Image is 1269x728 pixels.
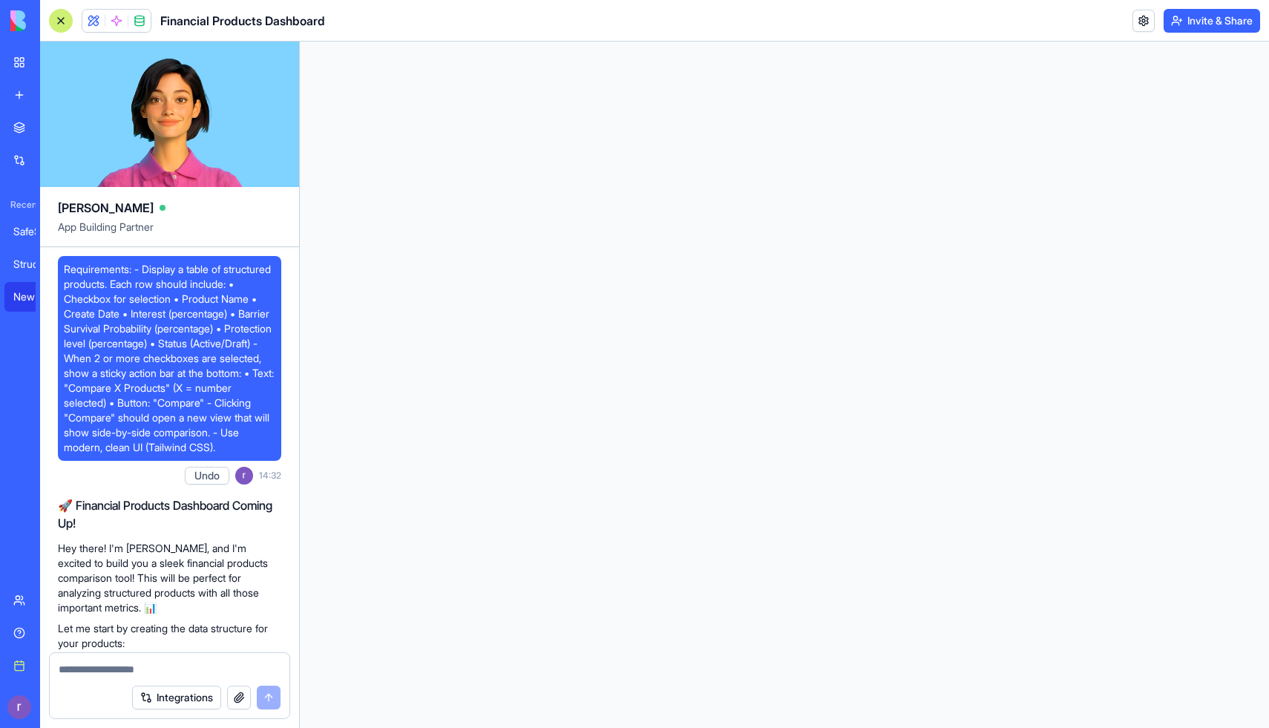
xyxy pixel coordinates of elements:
img: ACg8ocK9p4COroYERF96wq_Nqbucimpd5rvzMLLyBNHYTn_bI3RzLw=s96-c [235,467,253,485]
img: logo [10,10,102,31]
h1: Financial Products Dashboard [160,12,325,30]
span: [PERSON_NAME] [58,199,154,217]
p: Hey there! I'm [PERSON_NAME], and I'm excited to build you a sleek financial products comparison ... [58,541,281,615]
a: SafeShare [4,217,64,246]
button: Undo [185,467,229,485]
p: Let me start by creating the data structure for your products: [58,621,281,651]
span: Requirements: - Display a table of structured products. Each row should include: • Checkbox for s... [64,262,275,455]
img: ACg8ocK9p4COroYERF96wq_Nqbucimpd5rvzMLLyBNHYTn_bI3RzLw=s96-c [7,695,31,719]
button: Invite & Share [1164,9,1260,33]
button: Integrations [132,686,221,709]
span: 14:32 [259,470,281,482]
div: New App [13,289,55,304]
a: New App [4,282,64,312]
span: App Building Partner [58,220,281,246]
h2: 🚀 Financial Products Dashboard Coming Up! [58,496,281,532]
div: SafeShare [13,224,55,239]
a: Structured Product Builder [4,249,64,279]
div: Structured Product Builder [13,257,55,272]
span: Recent [4,199,36,211]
